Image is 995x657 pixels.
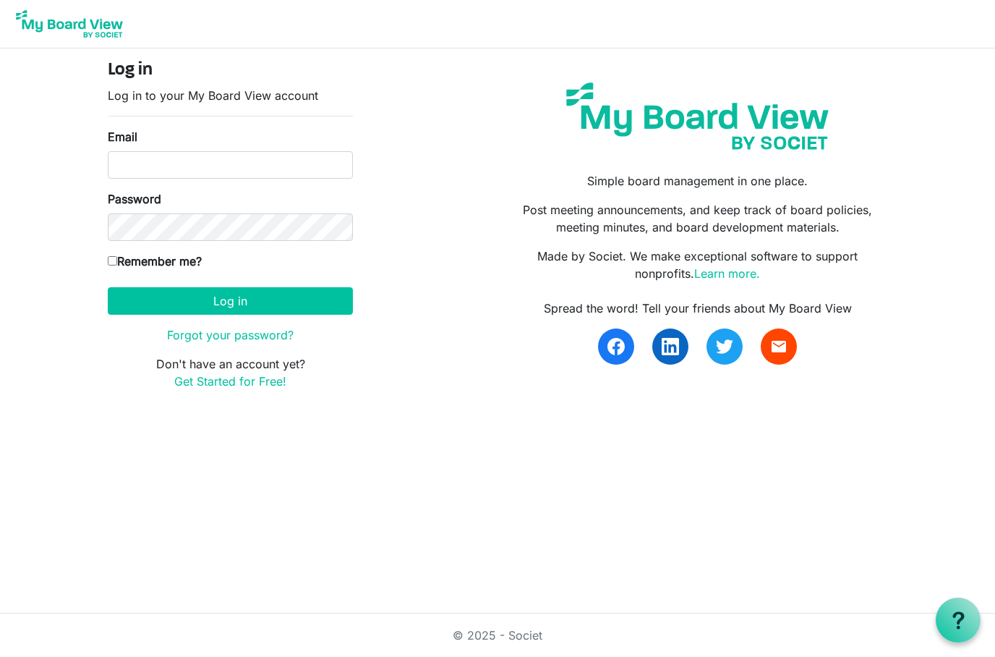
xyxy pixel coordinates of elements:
[167,328,294,342] a: Forgot your password?
[108,253,202,270] label: Remember me?
[716,338,733,355] img: twitter.svg
[508,300,887,317] div: Spread the word! Tell your friends about My Board View
[108,256,117,266] input: Remember me?
[662,338,679,355] img: linkedin.svg
[108,87,353,104] p: Log in to your My Board View account
[508,201,887,236] p: Post meeting announcements, and keep track of board policies, meeting minutes, and board developm...
[108,60,353,81] h4: Log in
[508,247,887,282] p: Made by Societ. We make exceptional software to support nonprofits.
[555,72,840,161] img: my-board-view-societ.svg
[174,374,286,389] a: Get Started for Free!
[12,6,127,42] img: My Board View Logo
[453,628,542,643] a: © 2025 - Societ
[108,190,161,208] label: Password
[694,266,760,281] a: Learn more.
[607,338,625,355] img: facebook.svg
[108,287,353,315] button: Log in
[770,338,787,355] span: email
[761,328,797,365] a: email
[108,355,353,390] p: Don't have an account yet?
[108,128,137,145] label: Email
[508,172,887,190] p: Simple board management in one place.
